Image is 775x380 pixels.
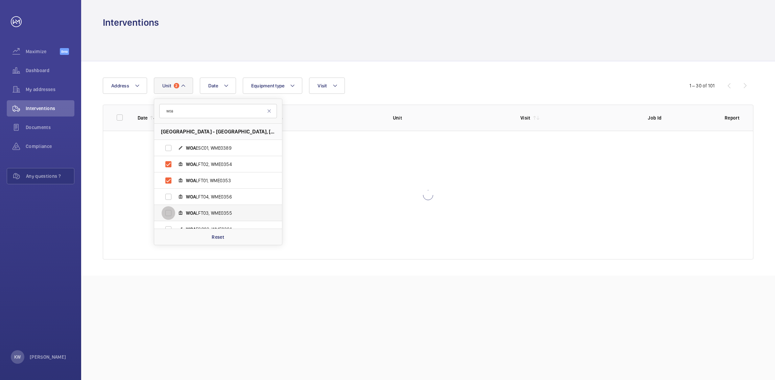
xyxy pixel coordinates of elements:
span: Compliance [26,143,74,150]
span: Address [111,83,129,88]
p: KW [14,354,21,360]
span: Documents [26,124,74,131]
span: WOA [186,210,196,216]
button: Address [103,78,147,94]
input: Search by unit or address [159,104,277,118]
span: WOA [186,162,196,167]
span: Equipment type [251,83,285,88]
p: Date [138,114,147,121]
span: Maximize [26,48,60,55]
p: Unit [393,114,510,121]
span: Date [208,83,218,88]
span: WOA [186,178,196,183]
button: Unit2 [154,78,193,94]
span: Unit [162,83,171,88]
span: LFT03, WME0355 [186,210,264,216]
span: WOA [186,145,196,151]
p: Report [725,114,739,121]
span: Any questions ? [26,173,74,180]
button: Equipment type [243,78,303,94]
h1: Interventions [103,16,159,29]
span: 2 [174,83,179,88]
span: LFT02, WME0354 [186,161,264,168]
span: Beta [60,48,69,55]
span: LFT04, WME0356 [186,193,264,200]
span: Interventions [26,105,74,112]
p: Reset [212,234,224,240]
div: 1 – 30 of 101 [689,82,714,89]
span: ESC01, WME0389 [186,145,264,151]
button: Date [200,78,236,94]
span: WOA [186,194,196,199]
span: Dashboard [26,67,74,74]
span: [GEOGRAPHIC_DATA] - [GEOGRAPHIC_DATA], [STREET_ADDRESS] [161,128,275,135]
span: Visit [318,83,327,88]
span: My addresses [26,86,74,93]
p: Job Id [648,114,713,121]
p: Visit [520,114,531,121]
span: ESC03, WME0391 [186,226,264,233]
p: Address [265,114,382,121]
span: WOA [186,227,196,232]
span: LFT01, WME0353 [186,177,264,184]
p: [PERSON_NAME] [30,354,66,360]
button: Visit [309,78,345,94]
